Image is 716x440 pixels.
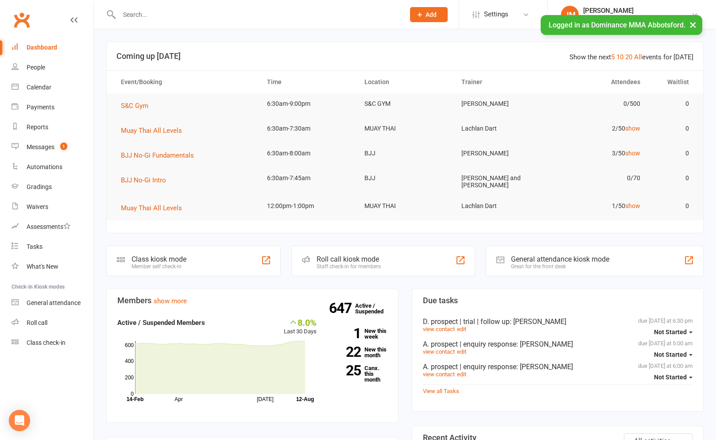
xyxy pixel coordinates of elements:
button: BJJ No-Gi Intro [121,175,172,185]
span: : [PERSON_NAME] [510,317,566,326]
div: Roll call kiosk mode [317,255,381,263]
a: Waivers [12,197,93,217]
a: All [634,53,642,61]
a: Dashboard [12,38,93,58]
h3: Due tasks [423,296,693,305]
span: Not Started [654,351,687,358]
div: 8.0% [284,317,317,327]
div: Class kiosk mode [132,255,186,263]
button: Muay Thai All Levels [121,203,188,213]
td: BJJ [356,143,454,164]
div: Show the next events for [DATE] [569,52,693,62]
th: Trainer [453,71,551,93]
span: : [PERSON_NAME] [516,340,573,348]
strong: 22 [330,345,361,359]
td: 12:00pm-1:00pm [259,196,356,216]
td: 6:30am-7:45am [259,168,356,189]
td: 1/50 [551,196,648,216]
div: Dashboard [27,44,57,51]
span: : [PERSON_NAME] [516,363,573,371]
span: Settings [484,4,508,24]
div: Last 30 Days [284,317,317,336]
a: show [625,202,640,209]
div: [PERSON_NAME] [583,7,691,15]
span: Muay Thai All Levels [121,127,182,135]
th: Waitlist [648,71,697,93]
div: Roll call [27,319,47,326]
input: Search... [116,8,399,21]
td: 2/50 [551,118,648,139]
div: Automations [27,163,62,170]
a: Tasks [12,237,93,257]
a: 1New this week [330,328,387,340]
td: 0 [648,143,697,164]
th: Time [259,71,356,93]
td: 0 [648,196,697,216]
div: Messages [27,143,54,151]
a: 647Active / Suspended [355,296,394,321]
a: show [625,150,640,157]
td: [PERSON_NAME] [453,143,551,164]
span: Muay Thai All Levels [121,204,182,212]
td: 6:30am-9:00pm [259,93,356,114]
button: S&C Gym [121,100,155,111]
div: Dominance MMA [GEOGRAPHIC_DATA] [583,15,691,23]
span: Add [426,11,437,18]
div: Reports [27,124,48,131]
a: 20 [625,53,632,61]
span: BJJ No-Gi Intro [121,176,166,184]
a: Messages 1 [12,137,93,157]
button: Not Started [654,347,693,363]
a: People [12,58,93,77]
button: Not Started [654,324,693,340]
span: Not Started [654,374,687,381]
span: 1 [60,143,67,150]
div: Staff check-in for members [317,263,381,270]
td: [PERSON_NAME] [453,93,551,114]
strong: 1 [330,327,361,340]
td: 0 [648,168,697,189]
div: People [27,64,45,71]
div: Assessments [27,223,70,230]
td: MUAY THAI [356,196,454,216]
strong: 647 [329,301,355,315]
span: BJJ No-Gi Fundamentals [121,151,194,159]
td: MUAY THAI [356,118,454,139]
td: 0/70 [551,168,648,189]
td: Lachlan Dart [453,118,551,139]
div: What's New [27,263,58,270]
td: 3/50 [551,143,648,164]
a: edit [457,348,466,355]
a: edit [457,326,466,332]
td: Lachlan Dart [453,196,551,216]
td: 6:30am-7:30am [259,118,356,139]
a: General attendance kiosk mode [12,293,93,313]
h3: Coming up [DATE] [116,52,693,61]
a: 22New this month [330,347,387,358]
div: General attendance kiosk mode [511,255,609,263]
td: 0 [648,93,697,114]
div: Class check-in [27,339,66,346]
div: Open Intercom Messenger [9,410,30,431]
strong: 25 [330,364,361,377]
button: Add [410,7,448,22]
a: view contact [423,326,455,332]
a: What's New [12,257,93,277]
th: Attendees [551,71,648,93]
a: Class kiosk mode [12,333,93,353]
td: [PERSON_NAME] and [PERSON_NAME] [453,168,551,196]
a: 10 [616,53,623,61]
a: Payments [12,97,93,117]
td: 0 [648,118,697,139]
a: Clubworx [11,9,33,31]
div: D. prospect | trial | follow up [423,317,693,326]
span: Not Started [654,328,687,336]
a: Roll call [12,313,93,333]
h3: Members [117,296,387,305]
th: Event/Booking [113,71,259,93]
td: 6:30am-8:00am [259,143,356,164]
div: Payments [27,104,54,111]
a: Calendar [12,77,93,97]
td: BJJ [356,168,454,189]
a: show more [154,297,187,305]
